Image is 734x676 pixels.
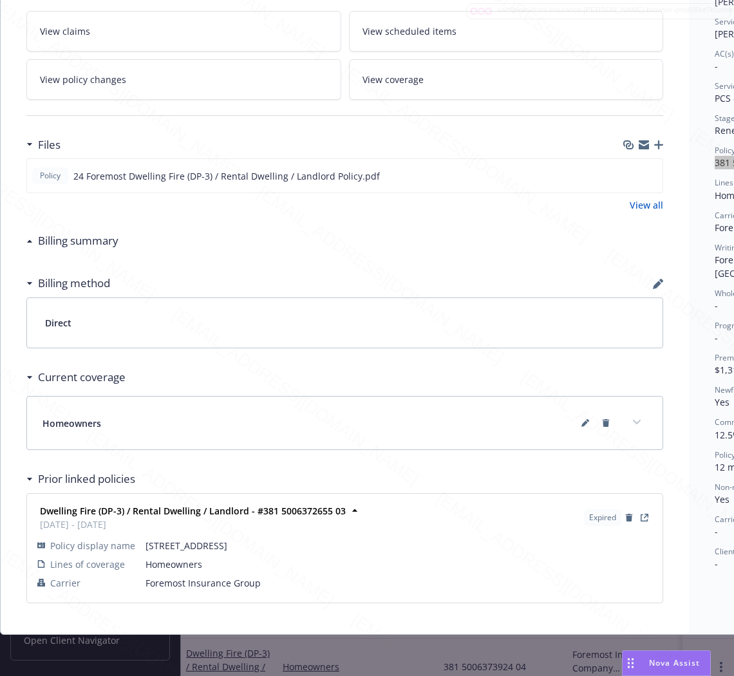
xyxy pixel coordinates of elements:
span: Foremost Insurance Group [146,576,652,590]
span: View coverage [362,73,424,86]
span: - [715,60,718,72]
button: preview file [646,169,657,183]
span: View scheduled items [362,24,456,38]
span: Nova Assist [649,657,700,668]
button: expand content [626,412,647,433]
div: Billing summary [26,232,118,249]
span: - [715,332,718,344]
span: Homeowners [146,558,652,571]
span: AC(s) [715,48,734,59]
div: Current coverage [26,369,126,386]
span: Policy display name [50,539,135,552]
div: Direct [27,298,663,348]
span: Policy [37,170,63,182]
a: View all [630,198,663,212]
h3: Billing method [38,275,110,292]
strong: Dwelling Fire (DP-3) / Rental Dwelling / Landlord - #381 5006372655 03 [40,505,346,517]
span: - [715,525,718,538]
span: [DATE] - [DATE] [40,518,346,531]
span: View claims [40,24,90,38]
span: - [715,299,718,312]
span: View policy changes [40,73,126,86]
a: View claims [26,11,341,52]
a: View scheduled items [349,11,664,52]
span: - [715,558,718,570]
h3: Current coverage [38,369,126,386]
span: Lines of coverage [50,558,125,571]
button: download file [625,169,635,183]
a: View Policy [637,510,652,525]
span: Expired [589,512,616,523]
h3: Prior linked policies [38,471,135,487]
div: Billing method [26,275,110,292]
a: View coverage [349,59,664,100]
span: Yes [715,493,729,505]
div: Drag to move [623,651,639,675]
span: 24 Foremost Dwelling Fire (DP-3) / Rental Dwelling / Landlord Policy.pdf [73,169,380,183]
div: Files [26,136,61,153]
a: View policy changes [26,59,341,100]
h3: Files [38,136,61,153]
span: Carrier [50,576,80,590]
h3: Billing summary [38,232,118,249]
span: Yes [715,396,729,408]
button: Nova Assist [622,650,711,676]
div: Prior linked policies [26,471,135,487]
div: Homeownersexpand content [27,397,663,449]
span: Homeowners [42,417,101,430]
span: [STREET_ADDRESS] [146,539,652,552]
